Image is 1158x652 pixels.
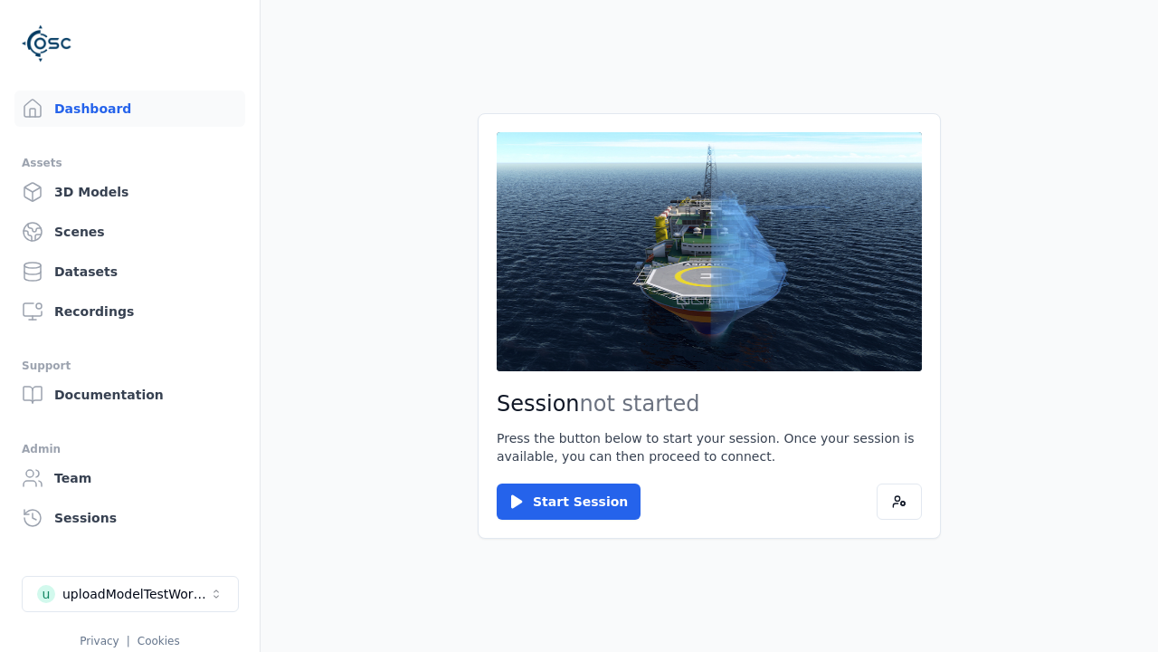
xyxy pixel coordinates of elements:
a: 3D Models [14,174,245,210]
a: Dashboard [14,91,245,127]
div: Admin [22,438,238,460]
button: Start Session [497,484,641,520]
a: Privacy [80,635,119,647]
div: Assets [22,152,238,174]
a: Datasets [14,254,245,290]
div: Support [22,355,238,377]
img: Logo [22,18,72,69]
span: not started [580,391,700,417]
h2: Session [497,389,922,418]
div: u [37,585,55,603]
a: Recordings [14,293,245,330]
p: Press the button below to start your session. Once your session is available, you can then procee... [497,429,922,465]
a: Scenes [14,214,245,250]
span: | [127,635,130,647]
a: Documentation [14,377,245,413]
a: Cookies [138,635,180,647]
button: Select a workspace [22,576,239,612]
div: uploadModelTestWorkspace [62,585,209,603]
a: Team [14,460,245,496]
a: Sessions [14,500,245,536]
